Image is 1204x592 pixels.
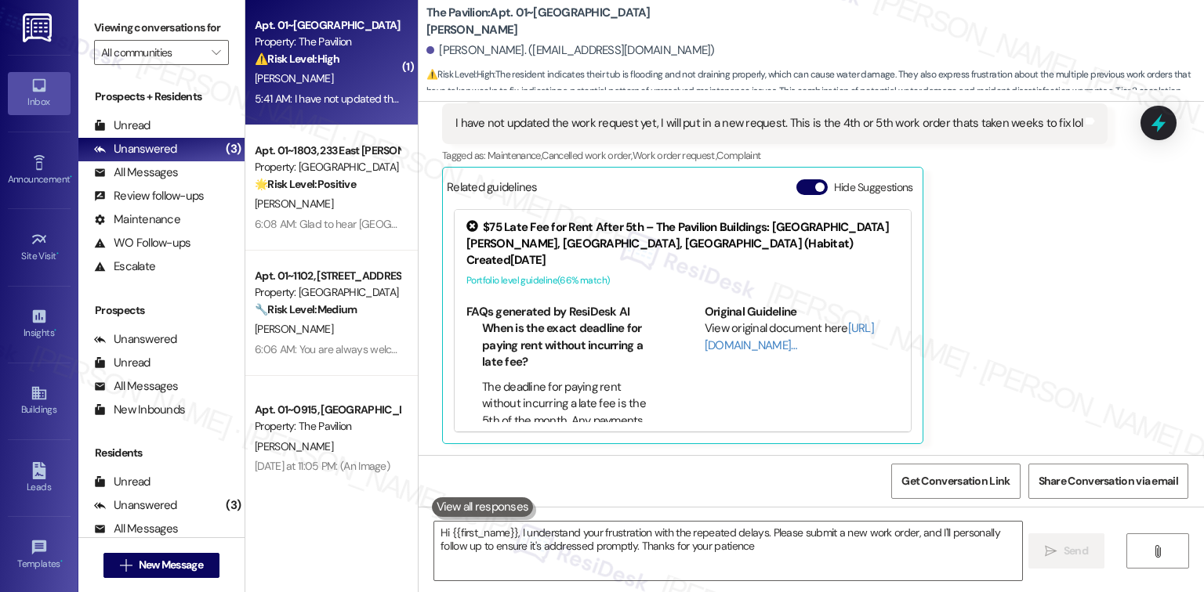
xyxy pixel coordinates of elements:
[255,268,400,284] div: Apt. 01~1102, [STREET_ADDRESS][PERSON_NAME]
[255,418,400,435] div: Property: The Pavilion
[94,521,178,537] div: All Messages
[8,303,71,345] a: Insights •
[255,197,333,211] span: [PERSON_NAME]
[120,559,132,572] i: 
[255,459,390,473] div: [DATE] at 11:05 PM: (An Image)
[455,115,1083,132] div: I have not updated the work request yet, I will put in a new request. This is the 4th or 5th work...
[482,379,662,463] li: The deadline for paying rent without incurring a late fee is the 5th of the month. Any payments r...
[103,553,219,578] button: New Message
[482,320,662,370] li: When is the exact deadline for paying rent without incurring a late fee?
[139,557,203,573] span: New Message
[60,556,63,567] span: •
[705,320,900,354] div: View original document here
[1151,545,1163,558] i: 
[1028,464,1188,499] button: Share Conversation via email
[23,13,55,42] img: ResiDesk Logo
[94,188,204,204] div: Review follow-ups
[466,252,899,269] div: Created [DATE]
[1028,533,1104,569] button: Send
[70,171,72,182] span: •
[705,304,797,319] b: Original Guideline
[255,322,333,336] span: [PERSON_NAME]
[255,342,422,356] div: 6:06 AM: You are always welcome. :)
[434,522,1021,580] textarea: Hi {{first_name}}, I understand your frustration with the repeated delays. Please submit a new wo...
[466,219,899,253] div: $75 Late Fee for Rent After 5th – The Pavilion Buildings: [GEOGRAPHIC_DATA][PERSON_NAME], [GEOGRA...
[255,71,333,85] span: [PERSON_NAME]
[426,5,740,38] b: The Pavilion: Apt. 01~[GEOGRAPHIC_DATA][PERSON_NAME]
[94,16,229,40] label: Viewing conversations for
[426,42,715,59] div: [PERSON_NAME]. ([EMAIL_ADDRESS][DOMAIN_NAME])
[101,40,204,65] input: All communities
[94,141,177,157] div: Unanswered
[1039,473,1178,489] span: Share Conversation via email
[426,67,1204,100] span: : The resident indicates their tub is flooding and not draining properly, which can cause water d...
[222,137,245,161] div: (3)
[94,331,177,348] div: Unanswered
[255,34,400,50] div: Property: The Pavilion
[8,72,71,114] a: Inbox
[891,464,1020,499] button: Get Conversation Link
[466,273,899,289] div: Portfolio level guideline ( 66 % match)
[447,179,538,202] div: Related guidelines
[466,304,629,319] b: FAQs generated by ResiDesk AI
[255,143,400,159] div: Apt. 01~1803, 233 East [PERSON_NAME]
[255,439,333,453] span: [PERSON_NAME]
[94,402,185,418] div: New Inbounds
[426,68,494,81] strong: ⚠️ Risk Level: High
[94,258,155,275] div: Escalate
[94,355,150,371] div: Unread
[94,497,177,514] div: Unanswered
[442,144,1108,167] div: Tagged as:
[56,248,59,259] span: •
[8,380,71,422] a: Buildings
[78,88,245,105] div: Prospects + Residents
[1045,545,1057,558] i: 
[222,493,245,518] div: (3)
[633,149,717,162] span: Work order request ,
[542,149,632,162] span: Cancelled work order ,
[255,159,400,175] div: Property: [GEOGRAPHIC_DATA]
[94,164,178,181] div: All Messages
[78,445,245,461] div: Residents
[94,211,180,228] div: Maintenance
[255,284,400,301] div: Property: [GEOGRAPHIC_DATA]
[255,302,357,316] strong: 🔧 Risk Level: Medium
[8,457,71,500] a: Leads
[94,117,150,134] div: Unread
[78,302,245,319] div: Prospects
[8,226,71,269] a: Site Visit •
[255,52,339,66] strong: ⚠️ Risk Level: High
[255,177,356,191] strong: 🌟 Risk Level: Positive
[716,149,760,162] span: Complaint
[834,179,913,196] label: Hide Suggestions
[94,378,178,395] div: All Messages
[8,534,71,576] a: Templates •
[94,474,150,490] div: Unread
[255,17,400,34] div: Apt. 01~[GEOGRAPHIC_DATA][PERSON_NAME]
[255,92,868,106] div: 5:41 AM: I have not updated the work request yet, I will put in a new request. This is the 4th or...
[94,235,190,251] div: WO Follow-ups
[705,320,874,352] a: [URL][DOMAIN_NAME]…
[1064,543,1088,559] span: Send
[255,402,400,418] div: Apt. 01~0915, [GEOGRAPHIC_DATA][PERSON_NAME]
[488,149,542,162] span: Maintenance ,
[212,46,220,59] i: 
[54,325,56,336] span: •
[901,473,1010,489] span: Get Conversation Link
